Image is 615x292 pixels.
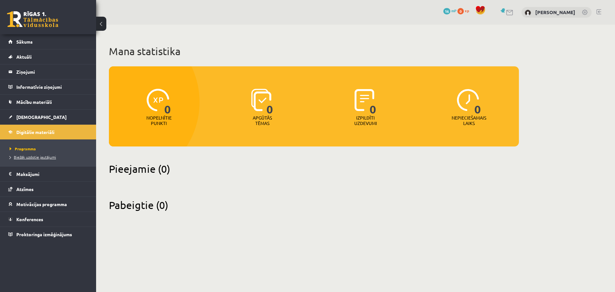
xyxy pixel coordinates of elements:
[8,182,88,196] a: Atzīmes
[251,89,271,111] img: icon-learned-topics-4a711ccc23c960034f471b6e78daf4a3bad4a20eaf4de84257b87e66633f6470.svg
[8,197,88,212] a: Motivācijas programma
[353,115,378,126] p: Izpildīti uzdevumi
[8,125,88,139] a: Digitālie materiāli
[109,199,519,211] h2: Pabeigtie (0)
[16,99,52,105] span: Mācību materiāli
[525,10,531,16] img: Matīss Magone
[457,89,479,111] img: icon-clock-7be60019b62300814b6bd22b8e044499b485619524d84068768e800edab66f18.svg
[10,146,36,151] span: Programma
[10,154,56,160] span: Biežāk uzdotie jautājumi
[8,95,88,109] a: Mācību materiāli
[8,49,88,64] a: Aktuāli
[8,167,88,181] a: Maksājumi
[8,79,88,94] a: Informatīvie ziņojumi
[370,89,376,115] span: 0
[8,110,88,124] a: [DEMOGRAPHIC_DATA]
[10,146,90,152] a: Programma
[443,8,450,14] span: 16
[250,115,275,126] p: Apgūtās tēmas
[16,39,33,45] span: Sākums
[535,9,575,15] a: [PERSON_NAME]
[146,115,172,126] p: Nopelnītie punkti
[465,8,469,13] span: xp
[7,11,58,27] a: Rīgas 1. Tālmācības vidusskola
[457,8,464,14] span: 0
[8,64,88,79] a: Ziņojumi
[8,227,88,242] a: Proktoringa izmēģinājums
[457,8,472,13] a: 0 xp
[8,212,88,227] a: Konferences
[266,89,273,115] span: 0
[443,8,456,13] a: 16 mP
[451,8,456,13] span: mP
[16,54,32,60] span: Aktuāli
[147,89,169,111] img: icon-xp-0682a9bc20223a9ccc6f5883a126b849a74cddfe5390d2b41b4391c66f2066e7.svg
[452,115,486,126] p: Nepieciešamais laiks
[16,64,88,79] legend: Ziņojumi
[16,167,88,181] legend: Maksājumi
[109,163,519,175] h2: Pieejamie (0)
[16,129,54,135] span: Digitālie materiāli
[16,114,67,120] span: [DEMOGRAPHIC_DATA]
[16,79,88,94] legend: Informatīvie ziņojumi
[16,216,43,222] span: Konferences
[16,186,34,192] span: Atzīmes
[8,34,88,49] a: Sākums
[474,89,481,115] span: 0
[16,201,67,207] span: Motivācijas programma
[10,154,90,160] a: Biežāk uzdotie jautājumi
[109,45,519,58] h1: Mana statistika
[164,89,171,115] span: 0
[16,231,72,237] span: Proktoringa izmēģinājums
[355,89,374,111] img: icon-completed-tasks-ad58ae20a441b2904462921112bc710f1caf180af7a3daa7317a5a94f2d26646.svg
